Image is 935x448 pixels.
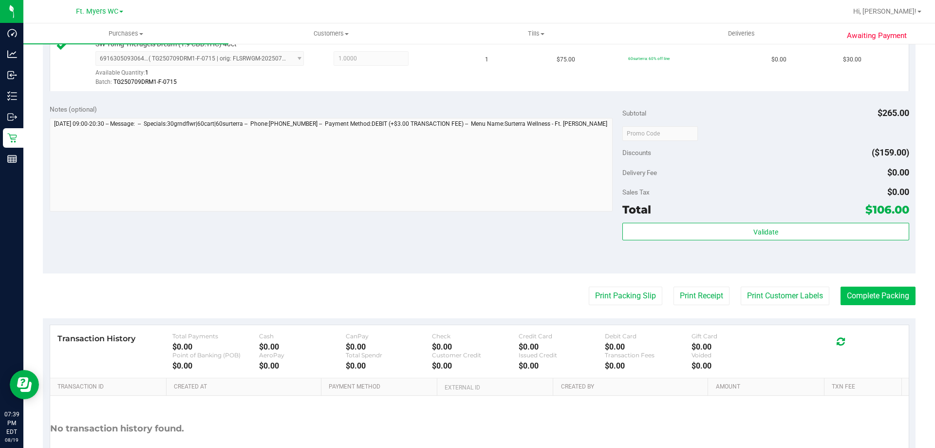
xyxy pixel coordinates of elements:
span: Awaiting Payment [847,30,907,41]
inline-svg: Inventory [7,91,17,101]
a: Created By [561,383,704,391]
span: $106.00 [865,203,909,216]
inline-svg: Retail [7,133,17,143]
span: 1 [145,69,149,76]
span: 60surterra: 60% off line [628,56,670,61]
span: $265.00 [878,108,909,118]
span: Sales Tax [622,188,650,196]
span: $0.00 [887,167,909,177]
div: $0.00 [519,342,605,351]
div: Available Quantity: [95,66,315,85]
div: Credit Card [519,332,605,340]
div: $0.00 [692,361,778,370]
span: Subtotal [622,109,646,117]
div: $0.00 [519,361,605,370]
a: Purchases [23,23,228,44]
div: $0.00 [172,361,259,370]
div: AeroPay [259,351,346,359]
div: $0.00 [432,361,519,370]
span: Ft. Myers WC [76,7,118,16]
span: Hi, [PERSON_NAME]! [853,7,916,15]
span: Deliveries [715,29,768,38]
inline-svg: Dashboard [7,28,17,38]
th: External ID [437,378,553,396]
span: TG250709DRM1-F-0715 [113,78,177,85]
span: Discounts [622,144,651,161]
span: ($159.00) [872,147,909,157]
button: Complete Packing [841,287,916,305]
span: Notes (optional) [50,105,97,113]
p: 08/19 [4,436,19,444]
div: Voided [692,351,778,359]
div: Debit Card [605,332,692,340]
span: $30.00 [843,55,861,64]
inline-svg: Outbound [7,112,17,122]
div: CanPay [346,332,432,340]
button: Print Customer Labels [741,287,829,305]
div: Point of Banking (POB) [172,351,259,359]
inline-svg: Reports [7,154,17,164]
div: $0.00 [172,342,259,351]
span: Tills [434,29,638,38]
div: Cash [259,332,346,340]
div: Issued Credit [519,351,605,359]
div: $0.00 [346,361,432,370]
button: Print Receipt [673,287,729,305]
span: Delivery Fee [622,169,657,176]
div: $0.00 [346,342,432,351]
button: Validate [622,223,909,240]
a: Customers [228,23,433,44]
a: Tills [433,23,638,44]
div: $0.00 [432,342,519,351]
span: $0.00 [887,187,909,197]
span: Validate [753,228,778,236]
div: $0.00 [692,342,778,351]
div: Customer Credit [432,351,519,359]
span: Total [622,203,651,216]
iframe: Resource center [10,370,39,399]
span: $75.00 [557,55,575,64]
span: 1 [485,55,488,64]
div: $0.00 [605,342,692,351]
a: Txn Fee [832,383,898,391]
div: Check [432,332,519,340]
a: Deliveries [639,23,844,44]
inline-svg: Analytics [7,49,17,59]
div: Gift Card [692,332,778,340]
a: Payment Method [329,383,433,391]
span: Batch: [95,78,112,85]
div: Total Spendr [346,351,432,359]
div: $0.00 [259,361,346,370]
inline-svg: Inbound [7,70,17,80]
span: $0.00 [771,55,786,64]
div: $0.00 [259,342,346,351]
a: Created At [174,383,317,391]
button: Print Packing Slip [589,287,662,305]
input: Promo Code [622,126,698,141]
a: Transaction ID [57,383,163,391]
span: Customers [229,29,433,38]
div: Total Payments [172,332,259,340]
div: Transaction Fees [605,351,692,359]
a: Amount [716,383,821,391]
span: Purchases [23,29,228,38]
p: 07:39 PM EDT [4,410,19,436]
div: $0.00 [605,361,692,370]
